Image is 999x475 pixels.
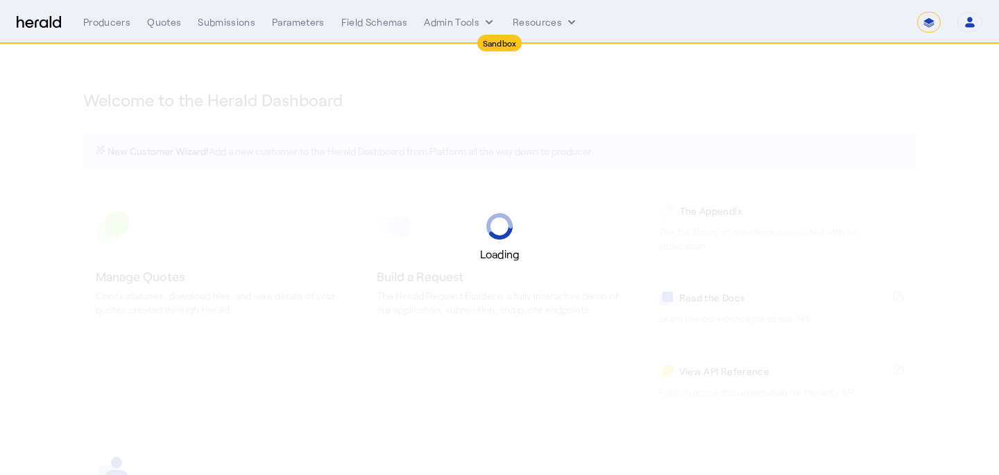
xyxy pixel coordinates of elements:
div: Parameters [272,15,325,29]
div: Field Schemas [341,15,408,29]
div: Quotes [147,15,181,29]
div: Producers [83,15,130,29]
div: Submissions [198,15,255,29]
div: Sandbox [477,35,522,51]
button: internal dropdown menu [424,15,496,29]
img: Herald Logo [17,16,61,29]
button: Resources dropdown menu [513,15,579,29]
